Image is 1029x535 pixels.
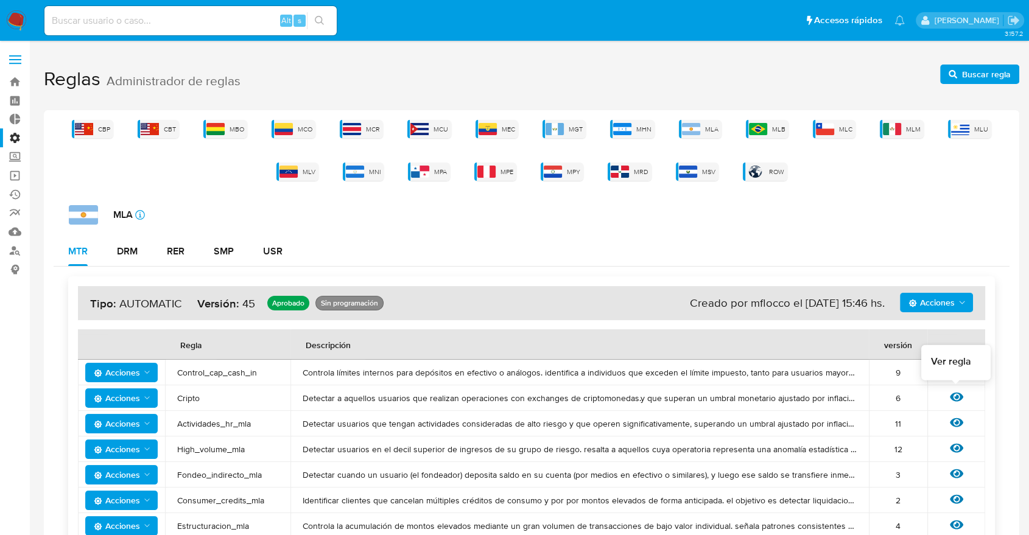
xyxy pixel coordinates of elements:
[44,13,337,29] input: Buscar usuario o caso...
[931,354,971,368] span: Ver regla
[298,15,301,26] span: s
[814,14,882,27] span: Accesos rápidos
[934,15,1003,26] p: mercedes.medrano@mercadolibre.com
[1007,14,1020,27] a: Salir
[307,12,332,29] button: search-icon
[281,15,291,26] span: Alt
[894,15,905,26] a: Notificaciones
